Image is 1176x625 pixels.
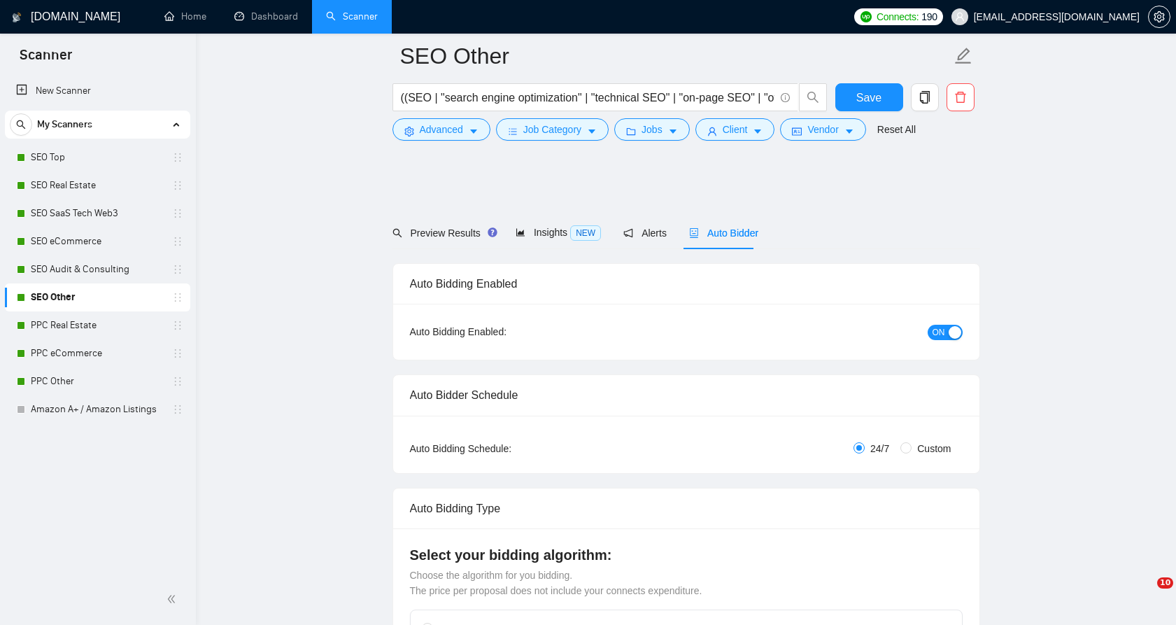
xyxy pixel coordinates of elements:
[695,118,775,141] button: userClientcaret-down
[410,570,702,596] span: Choose the algorithm for you bidding. The price per proposal does not include your connects expen...
[37,111,92,139] span: My Scanners
[31,283,164,311] a: SEO Other
[570,225,601,241] span: NEW
[164,10,206,22] a: homeHome
[172,152,183,163] span: holder
[835,83,903,111] button: Save
[392,227,493,239] span: Preview Results
[1128,577,1162,611] iframe: Intercom live chat
[31,339,164,367] a: PPC eCommerce
[12,6,22,29] img: logo
[780,118,865,141] button: idcardVendorcaret-down
[707,126,717,136] span: user
[626,126,636,136] span: folder
[614,118,690,141] button: folderJobscaret-down
[469,126,479,136] span: caret-down
[1148,11,1170,22] a: setting
[410,441,594,456] div: Auto Bidding Schedule:
[955,12,965,22] span: user
[172,292,183,303] span: holder
[5,111,190,423] li: My Scanners
[954,47,972,65] span: edit
[8,45,83,74] span: Scanner
[689,228,699,238] span: robot
[31,227,164,255] a: SEO eCommerce
[410,545,963,565] h4: Select your bidding algorithm:
[508,126,518,136] span: bars
[172,404,183,415] span: holder
[933,325,945,340] span: ON
[486,226,499,239] div: Tooltip anchor
[172,376,183,387] span: holder
[844,126,854,136] span: caret-down
[31,143,164,171] a: SEO Top
[10,120,31,129] span: search
[523,122,581,137] span: Job Category
[234,10,298,22] a: dashboardDashboard
[689,227,758,239] span: Auto Bidder
[623,227,667,239] span: Alerts
[753,126,763,136] span: caret-down
[642,122,663,137] span: Jobs
[947,91,974,104] span: delete
[167,592,180,606] span: double-left
[799,83,827,111] button: search
[172,236,183,247] span: holder
[31,311,164,339] a: PPC Real Estate
[392,228,402,238] span: search
[172,264,183,275] span: holder
[800,91,826,104] span: search
[1148,6,1170,28] button: setting
[410,264,963,304] div: Auto Bidding Enabled
[877,122,916,137] a: Reset All
[921,9,937,24] span: 190
[792,126,802,136] span: idcard
[781,93,790,102] span: info-circle
[865,441,895,456] span: 24/7
[31,199,164,227] a: SEO SaaS Tech Web3
[410,489,963,528] div: Auto Bidding Type
[31,255,164,283] a: SEO Audit & Consulting
[807,122,838,137] span: Vendor
[623,228,633,238] span: notification
[516,227,601,238] span: Insights
[31,367,164,395] a: PPC Other
[947,83,975,111] button: delete
[1149,11,1170,22] span: setting
[516,227,525,237] span: area-chart
[410,324,594,339] div: Auto Bidding Enabled:
[911,83,939,111] button: copy
[326,10,378,22] a: searchScanner
[401,89,774,106] input: Search Freelance Jobs...
[856,89,881,106] span: Save
[404,126,414,136] span: setting
[877,9,919,24] span: Connects:
[5,77,190,105] li: New Scanner
[420,122,463,137] span: Advanced
[723,122,748,137] span: Client
[31,395,164,423] a: Amazon A+ / Amazon Listings
[410,375,963,415] div: Auto Bidder Schedule
[16,77,179,105] a: New Scanner
[1157,577,1173,589] span: 10
[668,126,678,136] span: caret-down
[912,91,938,104] span: copy
[860,11,872,22] img: upwork-logo.png
[172,180,183,191] span: holder
[587,126,597,136] span: caret-down
[172,320,183,331] span: holder
[912,441,956,456] span: Custom
[172,208,183,219] span: holder
[400,38,951,73] input: Scanner name...
[496,118,609,141] button: barsJob Categorycaret-down
[31,171,164,199] a: SEO Real Estate
[392,118,490,141] button: settingAdvancedcaret-down
[10,113,32,136] button: search
[172,348,183,359] span: holder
